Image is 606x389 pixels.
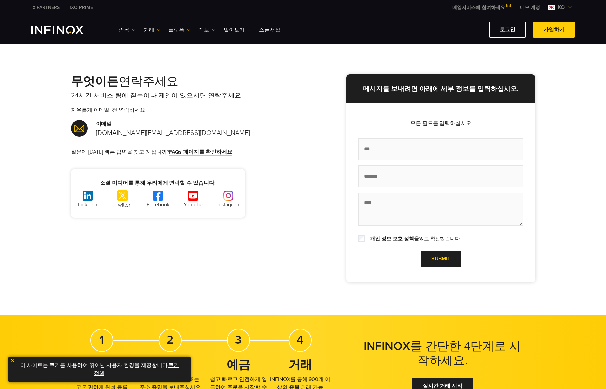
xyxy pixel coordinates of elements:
p: 모든 필드를 입력하십시오 [358,119,523,127]
p: Twitter [106,201,139,209]
strong: 소셜 미디어를 통해 우리에게 연락할 수 있습니다! [100,180,216,186]
a: 거래 [144,26,160,34]
a: 스폰서십 [259,26,280,34]
strong: 2 [167,333,173,347]
h2: 를 간단한 4단계로 시작하세요. [360,339,525,368]
strong: 이메일 [96,121,112,127]
a: 종목 [119,26,135,34]
a: 메일서비스에 참여하세요 [447,5,515,10]
p: 자유롭게 이메일, 전 연락하세요 [71,106,303,114]
p: 24시간 서비스 팀에 질문이나 제안이 있으시면 연락주세요 [71,91,303,100]
a: INFINOX [26,4,65,11]
label: 읽고 확인했습니다 [366,235,460,243]
strong: 무엇이든 [71,74,119,89]
img: yellow close icon [10,358,15,363]
a: 로그인 [489,22,526,38]
p: Facebook [141,201,174,209]
strong: 1 [100,333,104,347]
strong: 예금 [227,358,250,372]
a: 가입하기 [533,22,575,38]
strong: 메시지를 보내려면 아래에 세부 정보를 입력하십시오. [363,85,519,93]
strong: INFINOX [364,339,410,353]
a: 개인 정보 보호 정책을 [370,236,419,242]
p: Youtube [176,201,210,209]
span: ko [555,3,567,11]
a: INFINOX [65,4,98,11]
a: INFINOX MENU [515,4,545,11]
a: 플랫폼 [168,26,190,34]
strong: 4 [297,333,303,347]
strong: 3 [235,333,242,347]
a: Submit [421,251,461,267]
a: 알아보기 [224,26,251,34]
a: INFINOX Logo [31,26,99,34]
a: FAQs 페이지를 확인하세요 [169,149,232,156]
p: Linkedin [71,201,104,209]
h2: 연락주세요 [71,74,303,89]
p: Instagram [212,201,245,209]
a: [DOMAIN_NAME][EMAIL_ADDRESS][DOMAIN_NAME] [96,129,250,137]
strong: 거래 [288,358,312,372]
a: 정보 [199,26,215,34]
p: 이 사이트는 쿠키를 사용하여 뛰어난 사용자 환경을 제공합니다. . [12,360,187,379]
p: 질문에 [DATE] 빠른 답변을 찾고 계십니까? [71,148,303,156]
